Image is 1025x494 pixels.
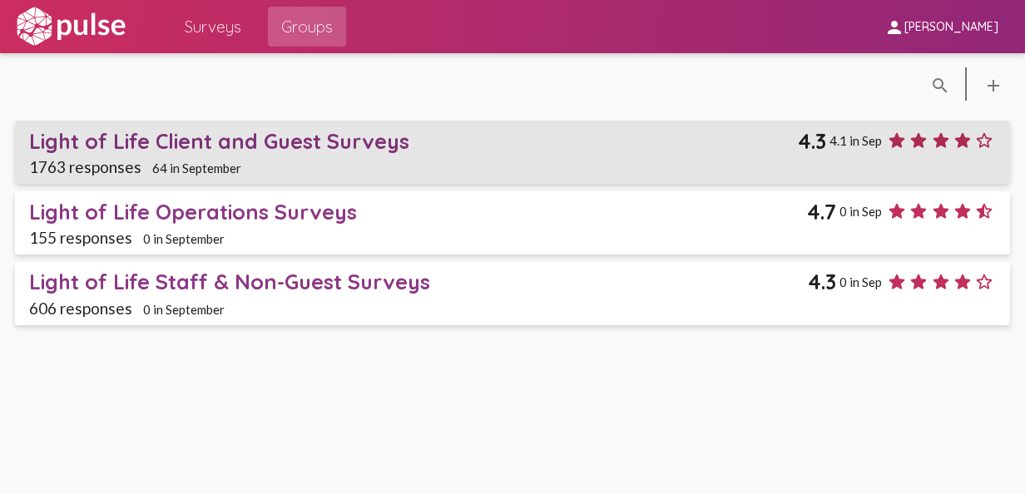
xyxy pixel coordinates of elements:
[29,128,798,154] div: Light of Life Client and Guest Surveys
[808,269,836,294] span: 4.3
[839,274,882,289] span: 0 in Sep
[29,269,808,294] div: Light of Life Staff & Non-Guest Surveys
[29,157,141,176] span: 1763 responses
[185,12,241,42] span: Surveys
[983,76,1003,96] mat-icon: language
[171,7,255,47] a: Surveys
[152,161,241,175] span: 64 in September
[143,302,225,317] span: 0 in September
[923,67,957,101] button: language
[29,299,132,318] span: 606 responses
[281,12,333,42] span: Groups
[977,67,1010,101] button: language
[29,228,132,247] span: 155 responses
[930,76,950,96] mat-icon: language
[829,133,882,148] span: 4.1 in Sep
[807,199,836,225] span: 4.7
[15,191,1011,254] a: Light of Life Operations Surveys4.70 in Sep155 responses0 in September
[15,121,1011,184] a: Light of Life Client and Guest Surveys4.34.1 in Sep1763 responses64 in September
[871,11,1012,42] button: [PERSON_NAME]
[839,204,882,219] span: 0 in Sep
[904,20,998,35] span: [PERSON_NAME]
[143,231,225,246] span: 0 in September
[29,199,807,225] div: Light of Life Operations Surveys
[13,6,128,47] img: white-logo.svg
[15,262,1011,325] a: Light of Life Staff & Non-Guest Surveys4.30 in Sep606 responses0 in September
[798,128,826,154] span: 4.3
[884,17,904,37] mat-icon: person
[268,7,346,47] a: Groups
